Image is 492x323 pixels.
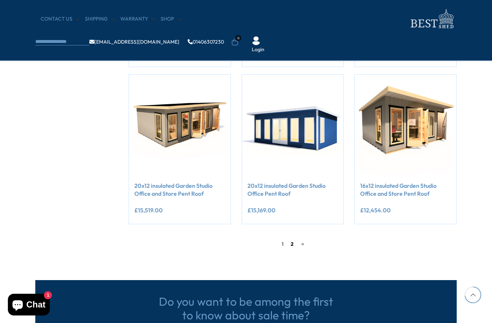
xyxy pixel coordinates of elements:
a: Login [252,46,264,53]
inbox-online-store-chat: Shopify online store chat [6,294,52,317]
a: 16x12 insulated Garden Studio Office and Store Pent Roof [360,182,451,198]
img: 20x12 insulated Garden Studio Office Pent Roof - Best Shed [242,75,344,176]
a: → [297,239,308,249]
a: 0 [231,39,238,46]
ins: £15,519.00 [134,207,163,213]
img: logo [406,7,457,31]
a: 20x12 insulated Garden Studio Office Pent Roof [247,182,338,198]
ins: £15,169.00 [247,207,276,213]
img: 20x12 insulated Garden Studio Office and Store Pent Roof - Best Shed [129,75,231,176]
img: User Icon [252,36,260,45]
a: Shop [161,16,181,23]
a: 20x12 insulated Garden Studio Office and Store Pent Roof [134,182,225,198]
span: 0 [235,35,241,41]
ins: £12,454.00 [360,207,391,213]
a: [EMAIL_ADDRESS][DOMAIN_NAME] [89,39,179,44]
a: 2 [287,239,297,249]
a: CONTACT US [41,16,80,23]
img: 16x12 insulated Garden Studio Office and Store Pent Roof - Best Shed [355,75,456,176]
span: 1 [278,239,287,249]
a: Shipping [85,16,115,23]
a: Warranty [120,16,155,23]
a: 01406307230 [188,39,224,44]
h3: Do you want to be among the first to know about sale time? [156,295,336,322]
